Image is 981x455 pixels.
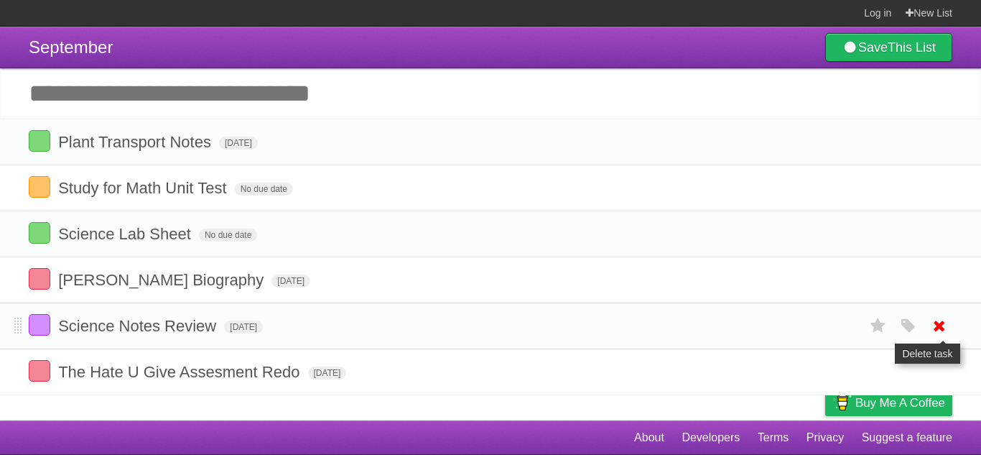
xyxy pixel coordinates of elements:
[682,424,740,451] a: Developers
[855,390,945,415] span: Buy me a coffee
[219,137,258,150] span: [DATE]
[806,424,844,451] a: Privacy
[634,424,664,451] a: About
[29,37,113,57] span: September
[58,179,230,197] span: Study for Math Unit Test
[825,390,952,416] a: Buy me a coffee
[308,367,347,380] span: [DATE]
[29,360,50,382] label: Done
[58,317,220,335] span: Science Notes Review
[758,424,789,451] a: Terms
[58,271,267,289] span: [PERSON_NAME] Biography
[825,33,952,62] a: SaveThis List
[862,424,952,451] a: Suggest a feature
[29,314,50,336] label: Done
[199,229,257,242] span: No due date
[29,130,50,152] label: Done
[29,176,50,198] label: Done
[29,268,50,290] label: Done
[235,183,293,196] span: No due date
[58,225,195,243] span: Science Lab Sheet
[888,40,936,55] b: This List
[224,321,263,334] span: [DATE]
[58,363,303,381] span: The Hate U Give Assesment Redo
[865,314,892,338] label: Star task
[832,390,852,415] img: Buy me a coffee
[271,275,310,288] span: [DATE]
[58,133,215,151] span: Plant Transport Notes
[29,222,50,244] label: Done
